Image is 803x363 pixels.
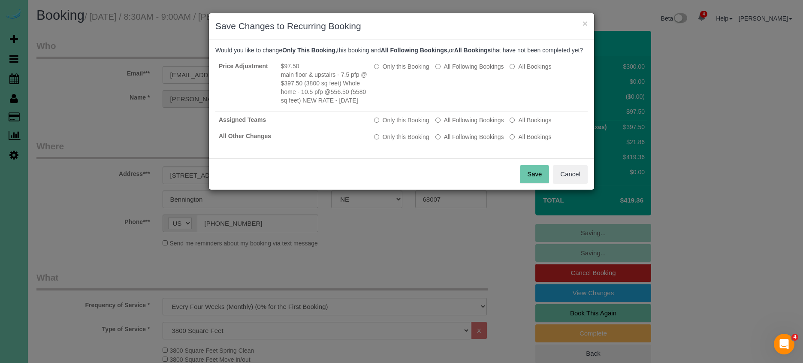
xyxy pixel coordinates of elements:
label: This and all the bookings after it will be changed. [435,116,504,124]
label: This and all the bookings after it will be changed. [435,62,504,71]
iframe: Intercom live chat [774,334,794,354]
b: All Following Bookings, [381,47,449,54]
label: All other bookings in the series will remain the same. [374,133,429,141]
input: Only this Booking [374,64,379,69]
button: × [583,19,588,28]
b: All Bookings [454,47,491,54]
button: Save [520,165,549,183]
input: Only this Booking [374,118,379,123]
h3: Save Changes to Recurring Booking [215,20,588,33]
p: Would you like to change this booking and or that have not been completed yet? [215,46,588,54]
label: All bookings that have not been completed yet will be changed. [510,133,551,141]
label: All other bookings in the series will remain the same. [374,116,429,124]
input: Only this Booking [374,134,379,139]
button: Cancel [553,165,588,183]
input: All Bookings [510,134,515,139]
li: $97.50 [281,62,367,70]
label: This and all the bookings after it will be changed. [435,133,504,141]
input: All Bookings [510,118,515,123]
label: All other bookings in the series will remain the same. [374,62,429,71]
b: Only This Booking, [282,47,337,54]
input: All Bookings [510,64,515,69]
label: All bookings that have not been completed yet will be changed. [510,116,551,124]
input: All Following Bookings [435,134,441,139]
input: All Following Bookings [435,64,441,69]
span: 4 [791,334,798,341]
strong: Price Adjustment [219,63,268,70]
label: All bookings that have not been completed yet will be changed. [510,62,551,71]
strong: Assigned Teams [219,116,266,123]
strong: All Other Changes [219,133,271,139]
input: All Following Bookings [435,118,441,123]
li: main floor & upstairs - 7.5 pfp @ $397.50 (3800 sq feet) Whole home - 10.5 pfp @556.50 (5580 sq f... [281,70,367,105]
